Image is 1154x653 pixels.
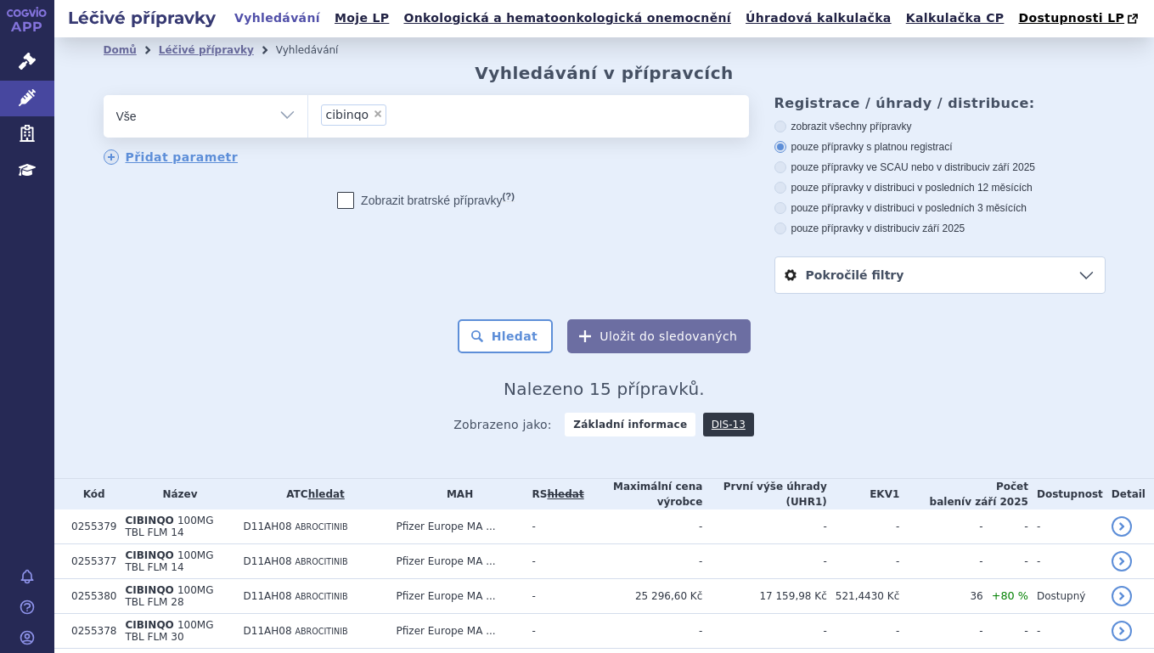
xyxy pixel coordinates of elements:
span: 100MG TBL FLM 30 [125,619,213,643]
td: - [899,614,982,649]
th: První výše úhrady (UHR1) [702,479,826,509]
a: Vyhledávání [229,7,325,30]
a: detail [1112,621,1132,641]
span: D11AH08 [244,555,292,567]
label: pouze přípravky v distribuci v posledních 12 měsících [774,181,1106,194]
a: Pokročilé filtry [775,257,1105,293]
label: pouze přípravky v distribuci v posledních 3 měsících [774,201,1106,215]
label: pouze přípravky s platnou registrací [774,140,1106,154]
span: D11AH08 [244,590,292,602]
a: Kalkulačka CP [901,7,1010,30]
span: CIBINQO [125,619,173,631]
a: hledat [308,488,345,500]
a: Moje LP [329,7,394,30]
span: Nalezeno 15 přípravků. [504,379,705,399]
label: zobrazit všechny přípravky [774,120,1106,133]
label: pouze přípravky ve SCAU nebo v distribuci [774,160,1106,174]
a: Onkologická a hematoonkologická onemocnění [398,7,736,30]
span: D11AH08 [244,521,292,532]
td: - [983,544,1028,579]
td: 0255380 [63,579,116,614]
span: v září 2025 [985,161,1035,173]
input: cibinqo [391,104,401,125]
td: - [524,544,584,579]
span: ABROCITINIB [295,557,347,566]
td: - [983,614,1028,649]
span: ABROCITINIB [295,592,347,601]
span: +80 % [992,589,1028,602]
h3: Registrace / úhrady / distribuce: [774,95,1106,111]
span: CIBINQO [125,515,173,526]
td: - [524,614,584,649]
th: Název [116,479,234,509]
span: cibinqo [326,109,369,121]
button: Hledat [458,319,554,353]
td: - [1028,509,1103,544]
td: 0255377 [63,544,116,579]
td: 17 159,98 Kč [702,579,826,614]
a: detail [1112,586,1132,606]
th: RS [524,479,584,509]
td: 0255378 [63,614,116,649]
a: Domů [104,44,137,56]
td: - [584,614,703,649]
td: - [702,614,826,649]
td: Dostupný [1028,579,1103,614]
td: Pfizer Europe MA ... [388,544,524,579]
a: detail [1112,551,1132,571]
span: v září 2025 [915,222,965,234]
a: Dostupnosti LP [1013,7,1146,31]
a: vyhledávání neobsahuje žádnou platnou referenční skupinu [547,488,583,500]
th: Počet balení [899,479,1028,509]
a: DIS-13 [703,413,754,436]
a: Přidat parametr [104,149,239,165]
span: 100MG TBL FLM 28 [125,584,213,608]
td: Pfizer Europe MA ... [388,509,524,544]
td: - [584,544,703,579]
td: - [899,509,982,544]
td: 36 [899,579,982,614]
span: CIBINQO [125,584,173,596]
td: - [827,544,900,579]
td: - [702,544,826,579]
th: EKV1 [827,479,900,509]
abbr: (?) [503,191,515,202]
span: 100MG TBL FLM 14 [125,515,213,538]
span: v září 2025 [965,496,1028,508]
li: Vyhledávání [276,37,361,63]
td: - [983,509,1028,544]
span: ABROCITINIB [295,627,347,636]
button: Uložit do sledovaných [567,319,751,353]
td: 25 296,60 Kč [584,579,703,614]
td: - [827,509,900,544]
del: hledat [547,488,583,500]
span: CIBINQO [125,549,173,561]
td: - [1028,544,1103,579]
a: Léčivé přípravky [159,44,254,56]
td: - [827,614,900,649]
span: 100MG TBL FLM 14 [125,549,213,573]
span: × [373,109,383,119]
a: Úhradová kalkulačka [740,7,897,30]
td: - [524,579,584,614]
th: MAH [388,479,524,509]
td: - [899,544,982,579]
td: - [702,509,826,544]
td: 521,4430 Kč [827,579,900,614]
th: ATC [235,479,388,509]
th: Dostupnost [1028,479,1103,509]
label: Zobrazit bratrské přípravky [337,192,515,209]
td: Pfizer Europe MA ... [388,579,524,614]
h2: Vyhledávání v přípravcích [475,63,734,83]
td: - [1028,614,1103,649]
td: Pfizer Europe MA ... [388,614,524,649]
td: - [524,509,584,544]
label: pouze přípravky v distribuci [774,222,1106,235]
th: Maximální cena výrobce [584,479,703,509]
span: ABROCITINIB [295,522,347,532]
span: Zobrazeno jako: [453,413,552,436]
h2: Léčivé přípravky [54,6,229,30]
th: Kód [63,479,116,509]
span: Dostupnosti LP [1018,11,1124,25]
span: D11AH08 [244,625,292,637]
